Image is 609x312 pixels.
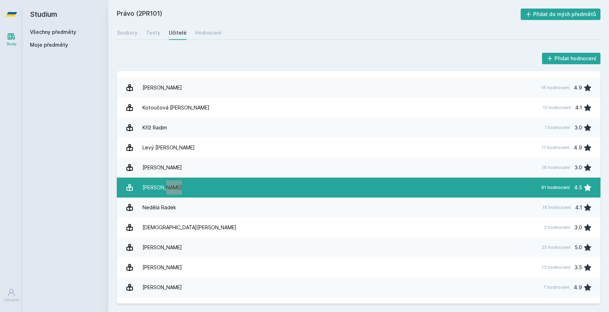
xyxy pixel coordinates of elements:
h2: Právo (2PR101) [117,9,521,20]
div: [PERSON_NAME] [142,260,182,275]
a: Kotoučová [PERSON_NAME] 12 hodnocení 4.1 [117,98,600,118]
button: Přidat do mých předmětů [521,9,601,20]
div: 16 hodnocení [542,165,570,170]
div: 2 hodnocení [544,225,570,230]
div: 4.9 [574,280,582,295]
div: 4.9 [574,81,582,95]
div: 4.1 [575,200,582,215]
div: 3.0 [574,160,582,175]
a: Neděla Radek 16 hodnocení 4.1 [117,198,600,218]
div: [PERSON_NAME] [142,81,182,95]
a: [PERSON_NAME] 25 hodnocení 5.0 [117,237,600,257]
a: Testy [146,26,160,40]
div: 61 hodnocení [541,185,570,190]
div: 7 hodnocení [543,285,569,290]
div: 4.1 [575,101,582,115]
div: 3.0 [574,121,582,135]
div: 1 hodnocení [545,125,570,131]
div: 5.0 [575,240,582,255]
div: Uživatel [4,297,19,303]
div: 11 hodnocení [542,145,569,150]
div: 3.5 [574,260,582,275]
a: Hodnocení [195,26,222,40]
a: Učitelé [169,26,187,40]
button: Přidat hodnocení [542,53,601,64]
div: 12 hodnocení [543,105,571,111]
div: Study [6,41,17,47]
span: Moje předměty [30,41,68,48]
div: Učitelé [169,29,187,36]
a: Kříž Radim 1 hodnocení 3.0 [117,118,600,138]
div: Kotoučová [PERSON_NAME] [142,101,209,115]
div: Neděla Radek [142,200,176,215]
a: [DEMOGRAPHIC_DATA][PERSON_NAME] 2 hodnocení 3.0 [117,218,600,237]
a: Levý [PERSON_NAME] 11 hodnocení 4.9 [117,138,600,158]
a: Soubory [117,26,137,40]
div: 16 hodnocení [541,85,569,91]
div: [PERSON_NAME] [142,280,182,295]
div: Testy [146,29,160,36]
a: [PERSON_NAME] 16 hodnocení 3.0 [117,158,600,178]
a: [PERSON_NAME] 7 hodnocení 4.9 [117,277,600,297]
div: [PERSON_NAME] [142,180,182,195]
div: [PERSON_NAME] [142,240,182,255]
div: Soubory [117,29,137,36]
div: 4.9 [574,140,582,155]
a: Study [1,29,21,50]
a: Uživatel [1,285,21,306]
div: [PERSON_NAME] [142,160,182,175]
div: 25 hodnocení [542,245,571,250]
a: [PERSON_NAME] 13 hodnocení 3.5 [117,257,600,277]
a: [PERSON_NAME] 16 hodnocení 4.9 [117,78,600,98]
div: 16 hodnocení [542,205,571,210]
a: [PERSON_NAME] 61 hodnocení 4.5 [117,178,600,198]
div: 13 hodnocení [542,265,570,270]
div: 3.0 [574,220,582,235]
div: [DEMOGRAPHIC_DATA][PERSON_NAME] [142,220,236,235]
a: Všechny předměty [30,29,76,35]
div: Hodnocení [195,29,222,36]
div: 4.5 [574,180,582,195]
div: Levý [PERSON_NAME] [142,140,195,155]
div: Kříž Radim [142,121,167,135]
